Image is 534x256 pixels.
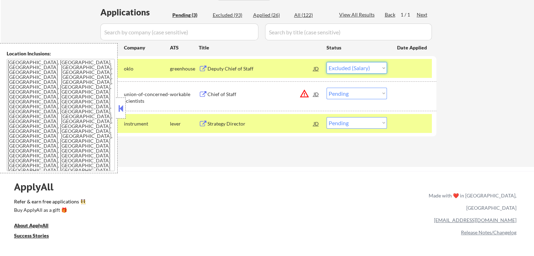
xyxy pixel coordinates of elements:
div: 1 / 1 [401,11,417,18]
div: Excluded (93) [213,12,248,19]
a: Buy ApplyAll as a gift 🎁 [14,207,84,215]
a: Release Notes/Changelog [461,229,516,235]
div: union-of-concerned-scientists [124,91,170,105]
input: Search by title (case sensitive) [265,23,432,40]
div: Pending (3) [172,12,207,19]
div: Applications [100,8,170,16]
a: [EMAIL_ADDRESS][DOMAIN_NAME] [434,217,516,223]
input: Search by company (case sensitive) [100,23,258,40]
div: lever [170,120,199,127]
u: About ApplyAll [14,222,48,228]
a: Success Stories [14,232,58,241]
div: Made with ❤️ in [GEOGRAPHIC_DATA], [GEOGRAPHIC_DATA] [426,189,516,214]
a: Refer & earn free applications 👯‍♀️ [14,199,282,207]
button: warning_amber [299,89,309,99]
div: JD [313,117,320,130]
div: Date Applied [397,44,428,51]
div: Status [327,41,387,54]
div: Buy ApplyAll as a gift 🎁 [14,208,84,213]
div: Location Inclusions: [7,50,115,57]
div: ATS [170,44,199,51]
div: instrument [124,120,170,127]
div: Strategy Director [207,120,314,127]
div: Chief of Staff [207,91,314,98]
u: Success Stories [14,233,49,238]
a: About ApplyAll [14,222,58,231]
div: All (122) [294,12,329,19]
div: View All Results [339,11,377,18]
div: Title [199,44,320,51]
div: JD [313,62,320,75]
div: Company [124,44,170,51]
div: greenhouse [170,65,199,72]
div: JD [313,88,320,100]
div: ApplyAll [14,181,61,193]
div: Next [417,11,428,18]
div: oklo [124,65,170,72]
div: workable [170,91,199,98]
div: Deputy Chief of Staff [207,65,314,72]
div: Back [385,11,396,18]
div: Applied (26) [253,12,288,19]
